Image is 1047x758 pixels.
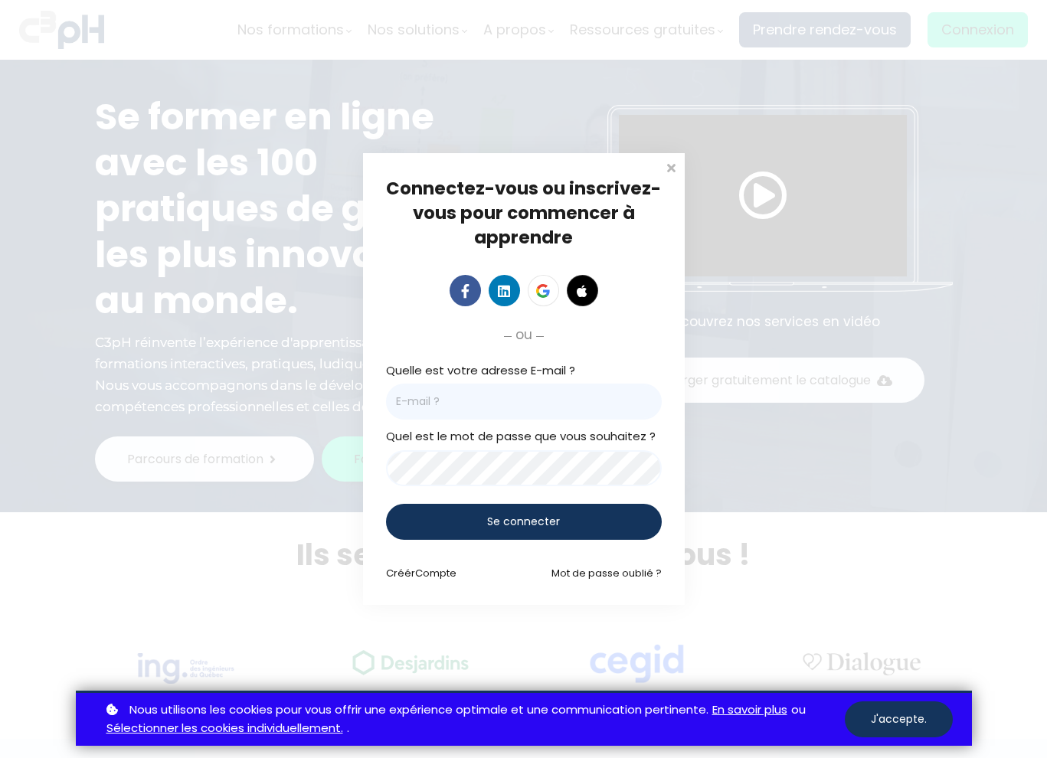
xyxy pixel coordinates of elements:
span: Nous utilisons les cookies pour vous offrir une expérience optimale et une communication pertinente. [129,701,708,720]
span: Connectez-vous ou inscrivez-vous pour commencer à apprendre [386,176,661,250]
span: Compte [415,566,456,580]
a: Sélectionner les cookies individuellement. [106,719,343,738]
p: ou . [103,701,845,739]
a: Mot de passe oublié ? [551,566,662,580]
input: E-mail ? [386,384,662,420]
a: CréérCompte [386,566,456,580]
span: ou [515,324,532,345]
span: Se connecter [487,514,560,530]
a: En savoir plus [712,701,787,720]
button: J'accepte. [845,701,953,737]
